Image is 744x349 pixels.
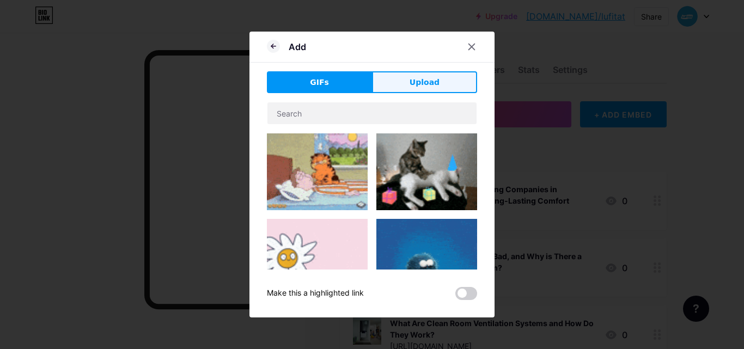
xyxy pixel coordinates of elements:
[267,287,364,300] div: Make this a highlighted link
[372,71,477,93] button: Upload
[376,219,477,296] img: Gihpy
[267,102,477,124] input: Search
[310,77,329,88] span: GIFs
[267,71,372,93] button: GIFs
[376,133,477,210] img: Gihpy
[289,40,306,53] div: Add
[410,77,440,88] span: Upload
[267,219,368,324] img: Gihpy
[267,133,368,210] img: Gihpy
